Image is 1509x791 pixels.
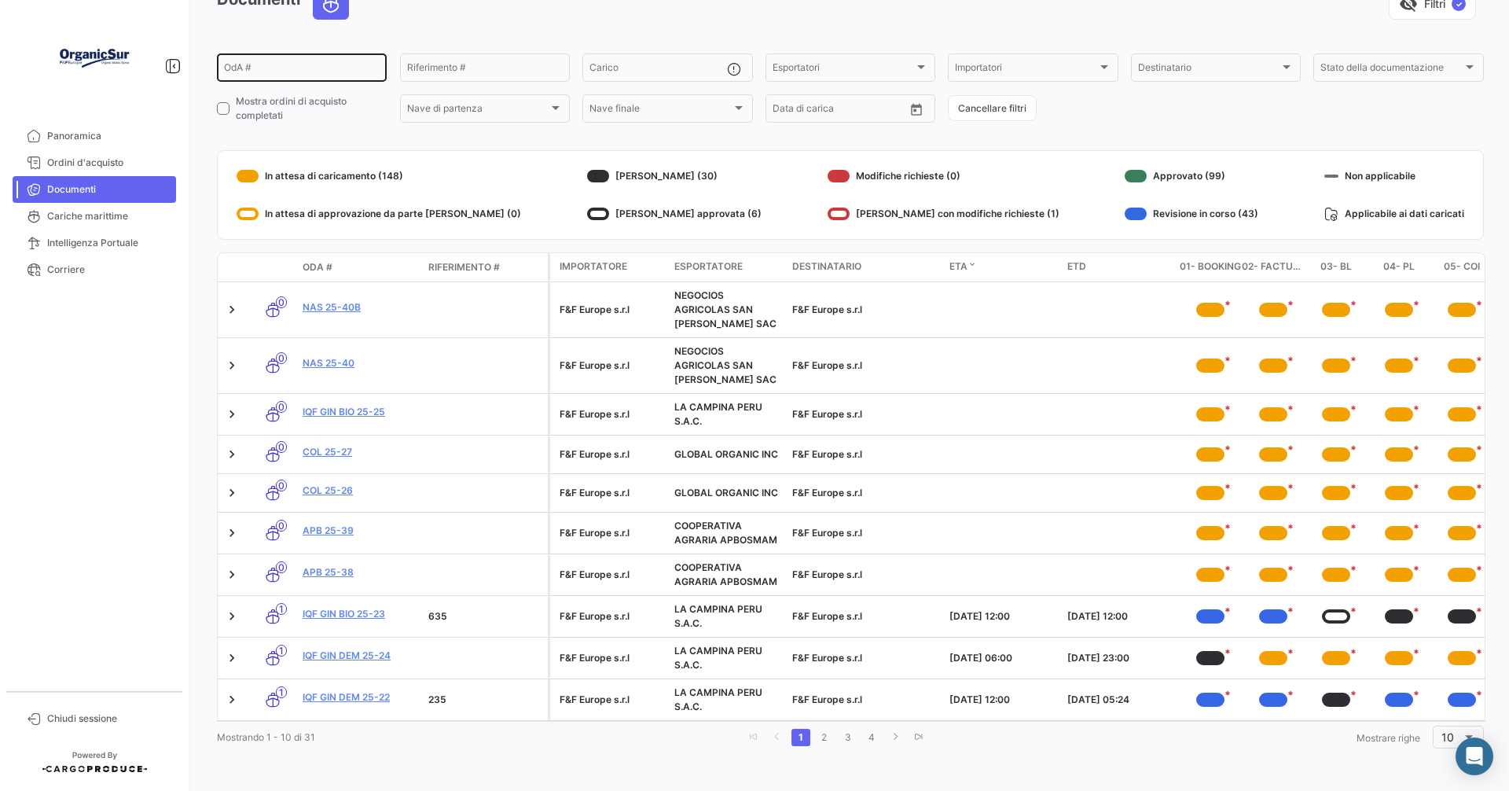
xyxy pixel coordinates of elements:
span: F&F Europe s.r.l [792,694,862,705]
div: [PERSON_NAME] con modifiche richieste (1) [828,201,1059,226]
button: Open calendar [905,97,928,121]
span: F&F Europe s.r.l [792,487,862,499]
span: 1 [276,645,287,657]
img: Logo+OrganicSur.png [55,19,134,97]
span: 1 [276,603,287,615]
a: Expand/Collapse Row [224,447,240,462]
span: OdA # [303,260,332,274]
a: Expand/Collapse Row [224,650,240,666]
div: LA CAMPINA PERU S.A.C. [674,644,780,672]
div: F&F Europe s.r.l [560,568,662,582]
datatable-header-cell: 02- Factura [1242,253,1305,281]
div: [DATE] 12:00 [949,609,1055,624]
span: ETA [949,259,967,274]
a: COL 25-26 [303,484,416,498]
div: [DATE] 05:24 [1067,693,1173,707]
input: Fino a [796,105,859,116]
div: COOPERATIVA AGRARIA APBOSMAM [674,561,780,589]
div: GLOBAL ORGANIC INC [674,486,780,500]
a: Intelligenza Portuale [13,230,176,256]
a: go to previous page [768,729,787,746]
span: F&F Europe s.r.l [792,304,862,315]
a: go to first page [744,729,763,746]
span: 0 [276,352,287,364]
span: Intelligenza Portuale [47,236,170,250]
div: In attesa di approvazione da parte [PERSON_NAME] (0) [237,201,521,226]
div: F&F Europe s.r.l [560,693,662,707]
span: 04- PL [1383,259,1415,275]
datatable-header-cell: 04- PL [1368,253,1430,281]
a: IQF GIN BIO 25-23 [303,607,416,621]
div: LA CAMPINA PERU S.A.C. [674,686,780,714]
datatable-header-cell: 01- Booking [1179,253,1242,281]
a: Panoramica [13,123,176,149]
span: Riferimento # [428,260,500,274]
div: GLOBAL ORGANIC INC [674,447,780,462]
span: 1 [276,686,287,698]
a: Expand/Collapse Row [224,485,240,501]
a: Documenti [13,176,176,203]
span: Importatore [560,259,627,274]
span: Mostrando 1 - 10 di 31 [217,731,315,743]
span: 05- COI [1444,259,1480,275]
li: page 4 [860,724,883,751]
div: F&F Europe s.r.l [560,526,662,540]
li: page 2 [813,724,836,751]
span: Nave di partenza [407,105,549,116]
a: APB 25-39 [303,524,416,538]
span: F&F Europe s.r.l [792,568,862,580]
datatable-header-cell: 05- COI [1430,253,1493,281]
div: Modifiche richieste (0) [828,164,1059,189]
datatable-header-cell: Modalità di trasporto [249,261,296,274]
span: Nave finale [589,105,731,116]
a: IQF GIN DEM 25-22 [303,690,416,705]
div: 235 [428,693,542,707]
div: 635 [428,609,542,624]
a: Expand/Collapse Row [224,692,240,708]
a: 4 [862,729,881,746]
a: Expand/Collapse Row [224,358,240,373]
a: NAS 25-40 [303,356,416,370]
div: Applicabile ai dati caricati [1324,201,1464,226]
a: go to next page [886,729,905,746]
span: F&F Europe s.r.l [792,610,862,622]
div: LA CAMPINA PERU S.A.C. [674,602,780,631]
a: 2 [815,729,834,746]
span: F&F Europe s.r.l [792,408,862,420]
span: 10 [1441,730,1454,744]
span: Corriere [47,263,170,277]
a: NAS 25-40b [303,300,416,315]
datatable-header-cell: Importatore [550,253,668,281]
span: 0 [276,401,287,413]
div: F&F Europe s.r.l [560,359,662,373]
span: 0 [276,441,287,453]
datatable-header-cell: ETA [943,253,1061,281]
div: [PERSON_NAME] (30) [587,164,762,189]
div: LA CAMPINA PERU S.A.C. [674,400,780,429]
span: Stato della documentazione [1320,64,1462,75]
span: Esportatori [773,64,914,75]
span: 02- Factura [1242,259,1305,275]
datatable-header-cell: Riferimento # [422,254,548,281]
li: page 1 [789,724,813,751]
datatable-header-cell: Esportatore [668,253,786,281]
a: Expand/Collapse Row [224,609,240,624]
div: Non applicabile [1324,164,1464,189]
div: [DATE] 12:00 [949,693,1055,707]
input: Da [773,105,785,116]
li: page 3 [836,724,860,751]
div: F&F Europe s.r.l [560,447,662,462]
a: Cariche marittime [13,203,176,230]
div: F&F Europe s.r.l [560,303,662,317]
a: IQF GIN BIO 25-25 [303,405,416,419]
span: Destinatario [792,259,861,274]
div: F&F Europe s.r.l [560,407,662,421]
span: Mostra ordini di acquisto completati [236,94,387,123]
datatable-header-cell: 03- BL [1305,253,1368,281]
button: Cancellare filtri [948,95,1037,121]
div: In attesa di caricamento (148) [237,164,521,189]
div: F&F Europe s.r.l [560,486,662,500]
span: 0 [276,520,287,532]
a: COL 25-27 [303,445,416,459]
div: [DATE] 12:00 [1067,609,1173,624]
